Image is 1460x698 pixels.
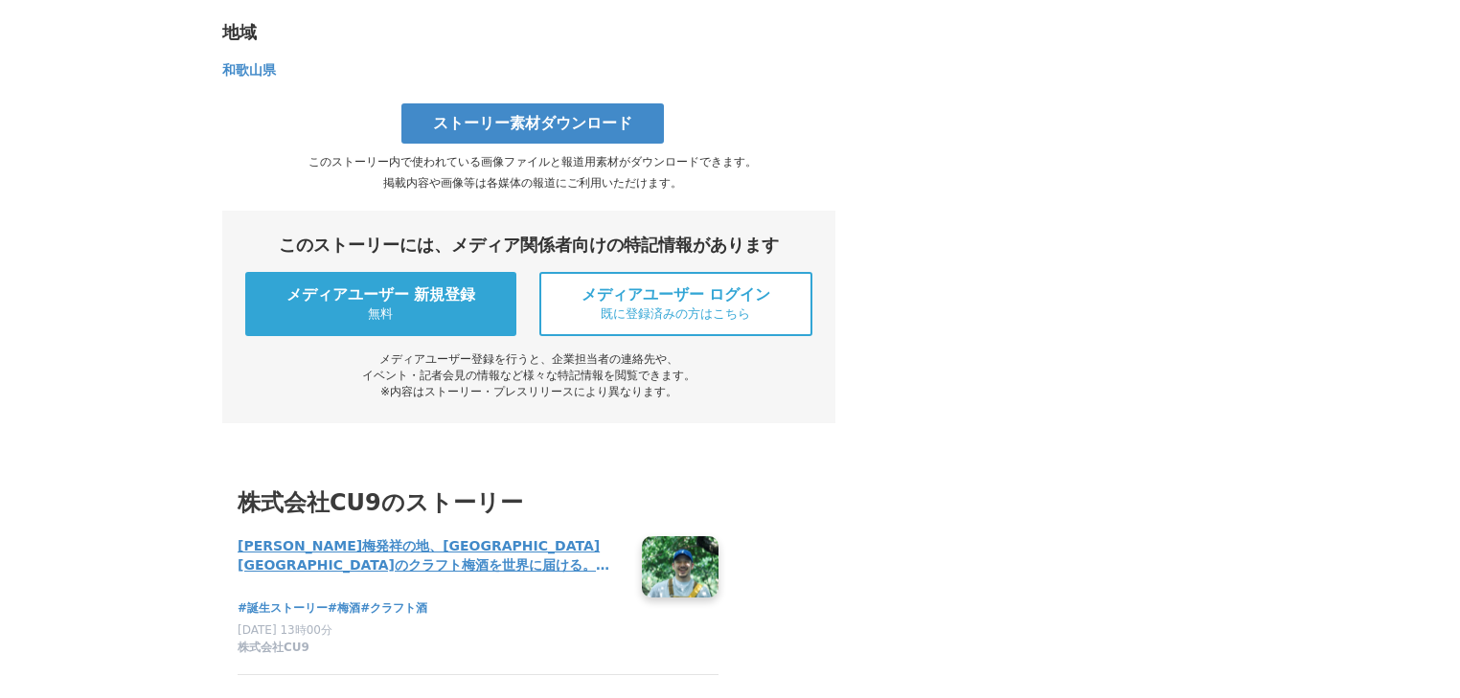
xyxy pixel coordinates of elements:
span: メディアユーザー 新規登録 [286,285,476,305]
div: 地域 [222,21,835,44]
span: 既に登録済みの方はこちら [601,305,750,323]
div: メディアユーザー登録を行うと、企業担当者の連絡先や、 イベント・記者会見の情報など様々な特記情報を閲覧できます。 ※内容はストーリー・プレスリリースにより異なります。 [245,351,812,400]
a: 和歌山県 [222,66,276,77]
a: [PERSON_NAME]梅発祥の地、[GEOGRAPHIC_DATA][GEOGRAPHIC_DATA]のクラフト梅酒を世界に届ける。「MINABE CRAFT UMESHU」の誕生ストーリー [238,536,627,576]
h3: 株式会社CU9のストーリー [238,484,1222,521]
span: 株式会社CU9 [238,640,309,656]
a: ストーリー素材ダウンロード [401,103,664,144]
a: #梅酒 [328,599,360,618]
span: [DATE] 13時00分 [238,623,332,637]
span: メディアユーザー ログイン [582,285,771,305]
div: このストーリーには、メディア関係者向けの特記情報があります [245,234,812,257]
span: 無料 [368,305,393,323]
p: このストーリー内で使われている画像ファイルと報道用素材がダウンロードできます。 掲載内容や画像等は各媒体の報道にご利用いただけます。 [222,151,843,193]
a: メディアユーザー 新規登録 無料 [245,272,516,336]
a: #クラフト酒 [360,599,427,618]
a: メディアユーザー ログイン 既に登録済みの方はこちら [539,272,812,336]
a: #誕生ストーリー [238,599,328,618]
a: 株式会社CU9 [238,640,627,659]
span: 和歌山県 [222,62,276,78]
h4: [PERSON_NAME]梅発祥の地、[GEOGRAPHIC_DATA][GEOGRAPHIC_DATA]のクラフト梅酒を世界に届ける。「MINABE CRAFT UMESHU」の誕生ストーリー [238,536,627,575]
